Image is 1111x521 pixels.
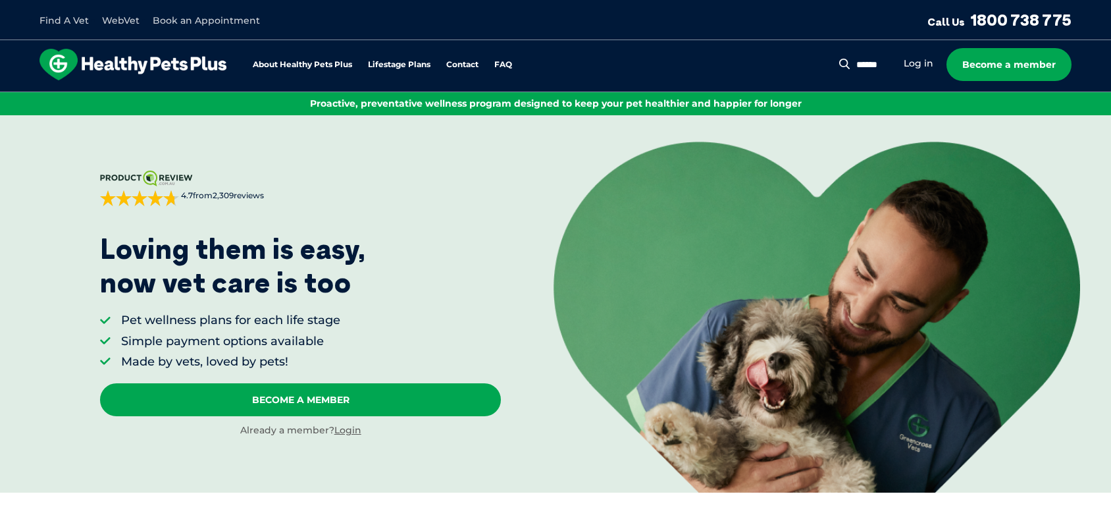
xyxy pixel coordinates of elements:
[494,61,512,69] a: FAQ
[39,49,226,80] img: hpp-logo
[39,14,89,26] a: Find A Vet
[121,333,340,350] li: Simple payment options available
[837,57,853,70] button: Search
[153,14,260,26] a: Book an Appointment
[927,10,1072,30] a: Call Us1800 738 775
[253,61,352,69] a: About Healthy Pets Plus
[181,190,193,200] strong: 4.7
[179,190,264,202] span: from
[100,383,501,416] a: Become A Member
[554,142,1080,492] img: <p>Loving them is easy, <br /> now vet care is too</p>
[334,424,361,436] a: Login
[446,61,478,69] a: Contact
[102,14,140,26] a: WebVet
[946,48,1072,81] a: Become a member
[310,97,802,109] span: Proactive, preventative wellness program designed to keep your pet healthier and happier for longer
[927,15,965,28] span: Call Us
[100,171,501,206] a: 4.7from2,309reviews
[100,233,366,299] p: Loving them is easy, now vet care is too
[100,424,501,437] div: Already a member?
[213,190,264,200] span: 2,309 reviews
[368,61,430,69] a: Lifestage Plans
[100,190,179,206] div: 4.7 out of 5 stars
[121,312,340,329] li: Pet wellness plans for each life stage
[904,57,933,70] a: Log in
[121,354,340,370] li: Made by vets, loved by pets!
